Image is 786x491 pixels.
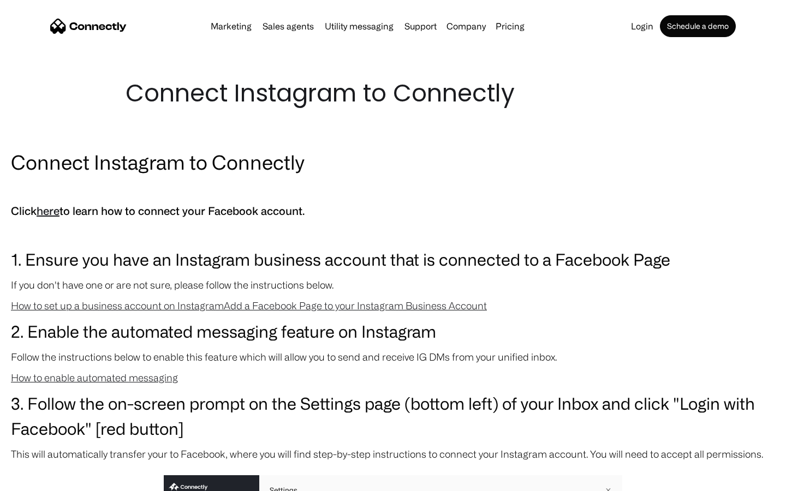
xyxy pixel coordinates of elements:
[491,22,529,31] a: Pricing
[11,349,775,364] p: Follow the instructions below to enable this feature which will allow you to send and receive IG ...
[11,446,775,462] p: This will automatically transfer your to Facebook, where you will find step-by-step instructions ...
[22,472,65,487] ul: Language list
[11,202,775,220] h5: Click to learn how to connect your Facebook account.
[11,372,178,383] a: How to enable automated messaging
[11,277,775,292] p: If you don't have one or are not sure, please follow the instructions below.
[224,300,487,311] a: Add a Facebook Page to your Instagram Business Account
[11,181,775,196] p: ‍
[627,22,658,31] a: Login
[206,22,256,31] a: Marketing
[11,472,65,487] aside: Language selected: English
[258,22,318,31] a: Sales agents
[11,226,775,241] p: ‍
[400,22,441,31] a: Support
[660,15,736,37] a: Schedule a demo
[126,76,660,110] h1: Connect Instagram to Connectly
[11,300,224,311] a: How to set up a business account on Instagram
[11,391,775,441] h3: 3. Follow the on-screen prompt on the Settings page (bottom left) of your Inbox and click "Login ...
[11,148,775,176] h2: Connect Instagram to Connectly
[11,319,775,344] h3: 2. Enable the automated messaging feature on Instagram
[37,205,59,217] a: here
[320,22,398,31] a: Utility messaging
[446,19,486,34] div: Company
[11,247,775,272] h3: 1. Ensure you have an Instagram business account that is connected to a Facebook Page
